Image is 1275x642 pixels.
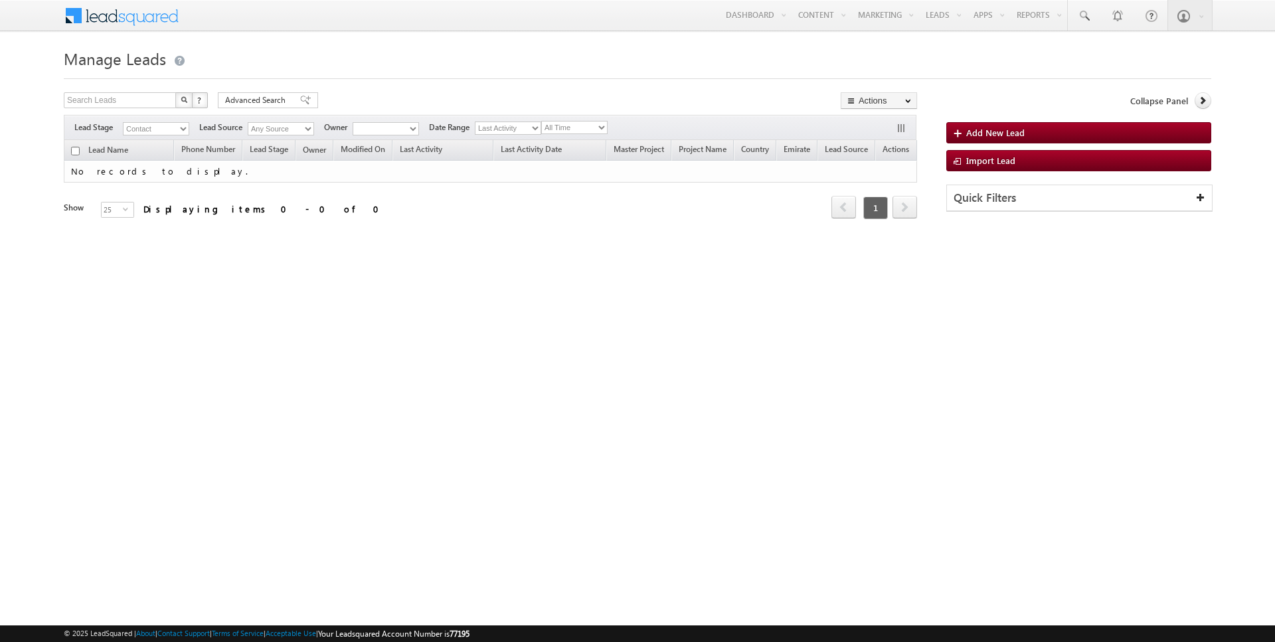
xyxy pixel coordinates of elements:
a: Emirate [777,142,817,159]
span: Modified On [341,144,385,154]
a: Master Project [607,142,671,159]
span: Lead Source [825,144,868,154]
div: Displaying items 0 - 0 of 0 [143,201,387,216]
span: 77195 [450,629,469,639]
span: Master Project [614,144,664,154]
a: prev [831,197,856,218]
span: Project Name [679,144,726,154]
span: Lead Stage [74,121,123,133]
span: Phone Number [181,144,235,154]
span: Manage Leads [64,48,166,69]
a: Lead Name [82,143,135,160]
span: select [123,206,133,212]
a: Terms of Service [212,629,264,637]
a: Last Activity Date [494,142,568,159]
a: About [136,629,155,637]
span: Actions [876,142,916,159]
a: Contact Support [157,629,210,637]
span: prev [831,196,856,218]
span: Collapse Panel [1130,95,1188,107]
span: Date Range [429,121,475,133]
span: Advanced Search [225,94,290,106]
input: Check all records [71,147,80,155]
span: Lead Stage [250,144,288,154]
a: Lead Source [818,142,875,159]
div: Quick Filters [947,185,1212,211]
span: next [892,196,917,218]
a: Last Activity [393,142,449,159]
a: Modified On [334,142,392,159]
span: Import Lead [966,155,1015,166]
span: Owner [303,145,326,155]
a: next [892,197,917,218]
a: Acceptable Use [266,629,316,637]
div: Show [64,202,90,214]
a: Phone Number [175,142,242,159]
button: Actions [841,92,917,109]
a: Lead Stage [243,142,295,159]
a: Project Name [672,142,733,159]
span: Your Leadsquared Account Number is [318,629,469,639]
span: Country [741,144,769,154]
span: ? [197,94,203,106]
span: Lead Source [199,121,248,133]
span: Emirate [784,144,810,154]
span: Add New Lead [966,127,1025,138]
button: ? [192,92,208,108]
a: Country [734,142,776,159]
img: Search [181,96,187,103]
td: No records to display. [64,161,917,183]
span: © 2025 LeadSquared | | | | | [64,627,469,640]
span: 25 [102,202,123,217]
span: Owner [324,121,353,133]
span: 1 [863,197,888,219]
